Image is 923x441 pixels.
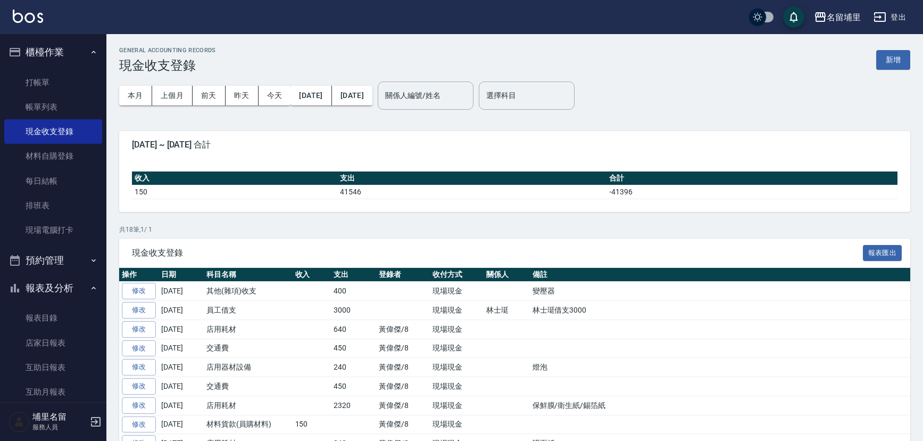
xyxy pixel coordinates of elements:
td: 交通費 [204,377,293,396]
a: 修改 [122,302,156,318]
a: 修改 [122,283,156,299]
td: 450 [331,339,376,358]
td: [DATE] [159,339,204,358]
td: [DATE] [159,358,204,377]
td: 現場現金 [430,320,484,339]
button: 前天 [193,86,226,105]
button: 今天 [259,86,291,105]
a: 修改 [122,321,156,338]
th: 收入 [132,171,337,185]
a: 帳單列表 [4,95,102,119]
a: 現場電腦打卡 [4,218,102,242]
th: 登錄者 [376,268,430,282]
button: 預約管理 [4,247,102,274]
th: 支出 [331,268,376,282]
th: 操作 [119,268,159,282]
a: 店家日報表 [4,331,102,355]
td: 現場現金 [430,415,484,434]
h2: GENERAL ACCOUNTING RECORDS [119,47,216,54]
td: -41396 [606,185,897,199]
td: 保鮮膜/衛生紙/錫箔紙 [530,396,910,415]
button: save [783,6,804,28]
button: 名留埔里 [810,6,865,28]
td: 黃偉傑/8 [376,396,430,415]
td: 41546 [337,185,607,199]
td: 燈泡 [530,358,910,377]
div: 名留埔里 [827,11,861,24]
a: 材料自購登錄 [4,144,102,168]
td: [DATE] [159,301,204,320]
a: 修改 [122,378,156,395]
td: 640 [331,320,376,339]
a: 每日結帳 [4,169,102,193]
td: 交通費 [204,339,293,358]
th: 收付方式 [430,268,484,282]
button: 本月 [119,86,152,105]
td: 150 [132,185,337,199]
button: 登出 [869,7,910,27]
a: 排班表 [4,193,102,218]
td: 黃偉傑/8 [376,377,430,396]
button: [DATE] [332,86,372,105]
td: 400 [331,282,376,301]
a: 現金收支登錄 [4,119,102,144]
td: [DATE] [159,320,204,339]
a: 修改 [122,397,156,414]
button: 上個月 [152,86,193,105]
a: 修改 [122,340,156,357]
th: 合計 [606,171,897,185]
a: 打帳單 [4,70,102,95]
td: 黃偉傑/8 [376,320,430,339]
td: 其他(雜項)收支 [204,282,293,301]
a: 修改 [122,416,156,433]
td: [DATE] [159,415,204,434]
td: 材料貨款(員購材料) [204,415,293,434]
td: 現場現金 [430,339,484,358]
th: 支出 [337,171,607,185]
span: 現金收支登錄 [132,248,863,258]
td: 150 [293,415,331,434]
button: 報表匯出 [863,245,902,262]
td: [DATE] [159,377,204,396]
th: 科目名稱 [204,268,293,282]
th: 日期 [159,268,204,282]
th: 收入 [293,268,331,282]
button: 櫃檯作業 [4,38,102,66]
td: 黃偉傑/8 [376,339,430,358]
td: 240 [331,358,376,377]
a: 互助日報表 [4,355,102,380]
td: 林士珽借支3000 [530,301,910,320]
td: 現場現金 [430,396,484,415]
td: 黃偉傑/8 [376,358,430,377]
td: 現場現金 [430,358,484,377]
a: 互助月報表 [4,380,102,404]
td: [DATE] [159,282,204,301]
h3: 現金收支登錄 [119,58,216,73]
td: [DATE] [159,396,204,415]
td: 林士珽 [484,301,530,320]
img: Logo [13,10,43,23]
p: 服務人員 [32,422,87,432]
span: [DATE] ~ [DATE] 合計 [132,140,897,150]
button: 新增 [876,50,910,70]
h5: 埔里名留 [32,412,87,422]
a: 報表匯出 [863,247,902,257]
td: 現場現金 [430,282,484,301]
td: 2320 [331,396,376,415]
td: 店用耗材 [204,320,293,339]
td: 現場現金 [430,301,484,320]
th: 備註 [530,268,910,282]
img: Person [9,411,30,432]
p: 共 18 筆, 1 / 1 [119,225,910,234]
td: 員工借支 [204,301,293,320]
a: 報表目錄 [4,306,102,330]
a: 新增 [876,54,910,64]
td: 3000 [331,301,376,320]
td: 店用耗材 [204,396,293,415]
button: [DATE] [290,86,331,105]
td: 現場現金 [430,377,484,396]
button: 昨天 [226,86,259,105]
td: 變壓器 [530,282,910,301]
button: 報表及分析 [4,274,102,302]
td: 450 [331,377,376,396]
